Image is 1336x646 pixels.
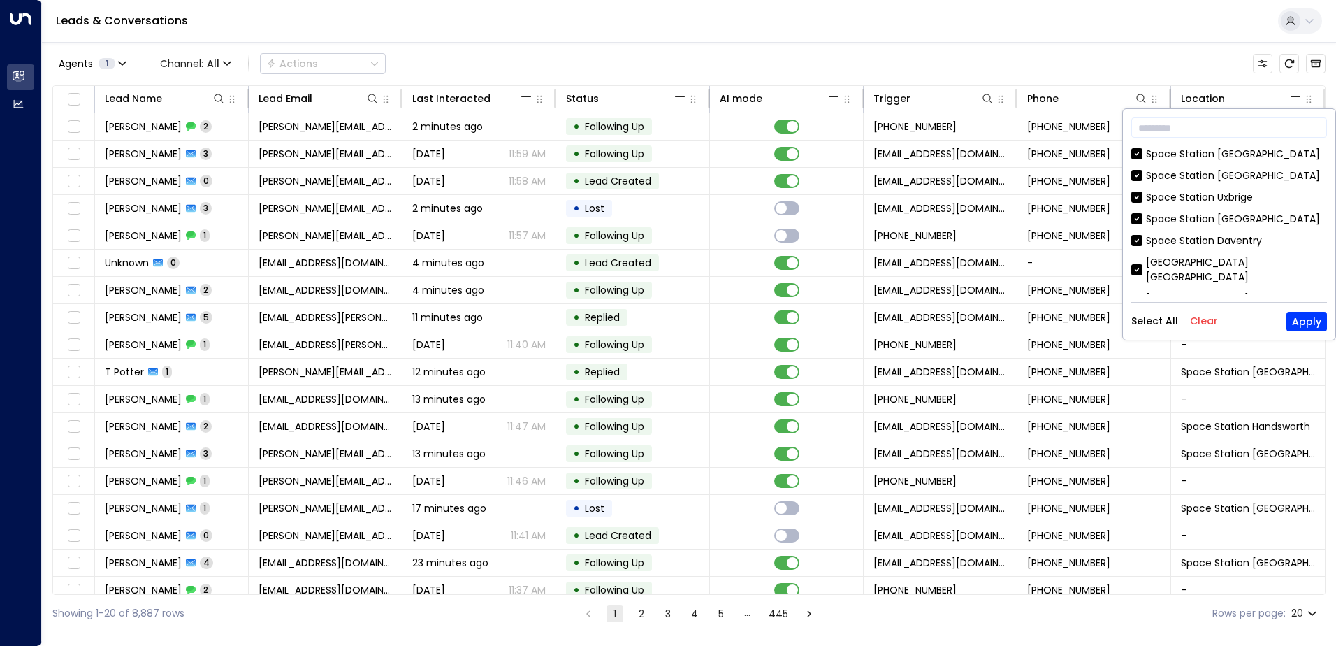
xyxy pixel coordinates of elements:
div: Lead Email [259,90,379,107]
span: Following Up [585,474,644,488]
div: • [573,251,580,275]
div: Space Station [GEOGRAPHIC_DATA] [1146,168,1320,183]
span: leads@space-station.co.uk [873,556,1007,570]
span: Yesterday [412,419,445,433]
div: Phone [1027,90,1148,107]
p: 11:37 AM [509,583,546,597]
span: Toggle select row [65,500,82,517]
span: Toggle select row [65,254,82,272]
span: emilygracesmith181@gmail.com [259,392,392,406]
span: Toggle select row [65,336,82,354]
span: leads@space-station.co.uk [873,365,1007,379]
span: +447955573989 [1027,474,1110,488]
span: Following Up [585,120,644,134]
p: 11:40 AM [507,338,546,352]
span: +447825740268 [1027,310,1110,324]
span: leads@space-station.co.uk [873,447,1007,461]
span: bob.smith@hotmail.com [259,447,392,461]
div: Last Interacted [412,90,533,107]
span: 3 [200,148,212,159]
button: Go to page 4 [686,605,703,622]
span: 4 minutes ago [412,256,484,270]
span: Karin Plimmer [105,201,182,215]
button: Apply [1286,312,1327,331]
div: Space Station Daventry [1131,234,1327,248]
span: Following Up [585,392,644,406]
a: Leads & Conversations [56,13,188,29]
span: leads@space-station.co.uk [873,147,1007,161]
span: leads@space-station.co.uk [873,201,1007,215]
div: • [573,578,580,602]
span: Patsyann McCoy [105,583,182,597]
span: 12 minutes ago [412,365,486,379]
span: Toggle select row [65,582,82,599]
div: Space Station Daventry [1146,234,1262,248]
span: elizabeth@fedllp.com [259,501,392,515]
span: +447939979914 [1027,283,1110,297]
span: Following Up [585,283,644,297]
div: Status [566,90,687,107]
span: 4 minutes ago [412,283,484,297]
div: • [573,224,580,247]
button: Select All [1131,315,1178,326]
div: • [573,306,580,329]
button: Go to next page [801,605,818,622]
button: Go to page 5 [713,605,729,622]
span: patsyannmccoy@gmail.com [259,583,392,597]
span: Following Up [585,147,644,161]
span: Toggle select row [65,445,82,463]
span: Following Up [585,338,644,352]
span: Refresh [1279,54,1299,73]
span: +447885619919 [1027,501,1110,515]
span: matt.joseph.a@gmail.com [259,338,392,352]
nav: pagination navigation [579,605,818,622]
span: Aug 16, 2025 [412,174,445,188]
span: Lead Created [585,256,651,270]
span: Toggle select row [65,227,82,245]
span: leads@space-station.co.uk [873,256,1007,270]
span: Matt Armstrong [105,338,182,352]
span: +447955573989 [1027,447,1110,461]
span: James Edmenson [105,147,182,161]
span: Replied [585,310,620,324]
span: Toggle select row [65,418,82,436]
span: 17 minutes ago [412,501,486,515]
span: leads@space-station.co.uk [873,419,1007,433]
span: Aug 14, 2025 [412,229,445,243]
span: Emily Smith [105,419,182,433]
span: Space Station Solihull [1181,365,1315,379]
span: +447944379734 [873,120,957,134]
span: Emily Smith [105,392,182,406]
span: 2 [200,420,212,432]
span: karin.plimmer@gmail.com [259,229,392,243]
span: 11 minutes ago [412,310,483,324]
span: Aug 19, 2025 [412,583,445,597]
span: skiingisabitshit@gmail.com [259,256,392,270]
span: Toggle select row [65,473,82,490]
span: leads@space-station.co.uk [873,283,1007,297]
span: 0 [200,529,212,541]
div: Trigger [873,90,994,107]
span: Agents [59,59,93,69]
span: Aug 20, 2025 [412,147,445,161]
button: page 1 [607,605,623,622]
span: Space Station Chiswick [1181,447,1315,461]
span: james.edmenson@gmail.com [259,147,392,161]
span: +447944379734 [1027,174,1110,188]
div: Trigger [873,90,910,107]
span: Aug 20, 2025 [412,338,445,352]
span: Toggle select row [65,173,82,190]
td: - [1171,331,1325,358]
span: +447944379734 [1027,120,1110,134]
span: +447955573989 [873,474,957,488]
div: Space Station [GEOGRAPHIC_DATA] [1131,147,1327,161]
span: +447825740268 [873,338,957,352]
span: 1 [200,229,210,241]
span: patsyannmccoy@gmail.com [259,556,392,570]
span: 23 minutes ago [412,556,488,570]
span: Lead Created [585,174,651,188]
span: +447808096732 [1027,365,1110,379]
span: Bob Smith [105,474,182,488]
span: Toggle select row [65,391,82,408]
div: Lead Name [105,90,226,107]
